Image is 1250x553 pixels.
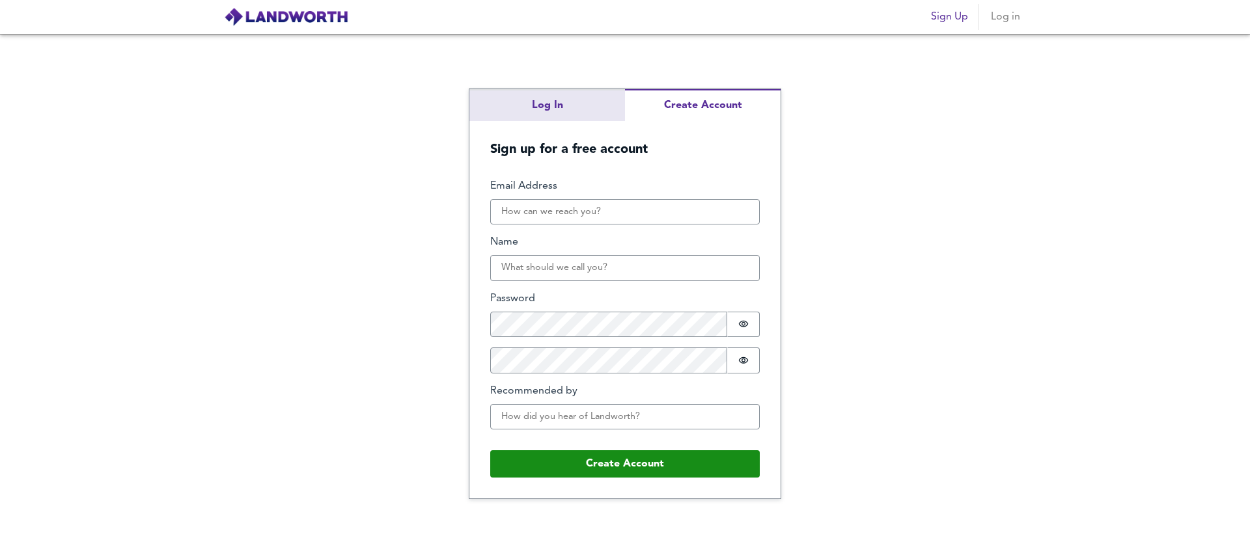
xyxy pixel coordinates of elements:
input: What should we call you? [490,255,760,281]
h5: Sign up for a free account [469,121,781,158]
label: Password [490,291,760,306]
button: Show password [727,312,760,338]
span: Sign Up [931,8,968,26]
label: Recommended by [490,384,760,399]
button: Log In [469,89,625,121]
label: Email Address [490,179,760,194]
label: Name [490,235,760,250]
button: Create Account [490,450,760,478]
input: How can we reach you? [490,199,760,225]
button: Create Account [625,89,781,121]
button: Show password [727,347,760,373]
input: How did you hear of Landworth? [490,404,760,430]
span: Log in [990,8,1021,26]
button: Sign Up [926,4,973,30]
img: logo [224,7,348,27]
button: Log in [984,4,1026,30]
